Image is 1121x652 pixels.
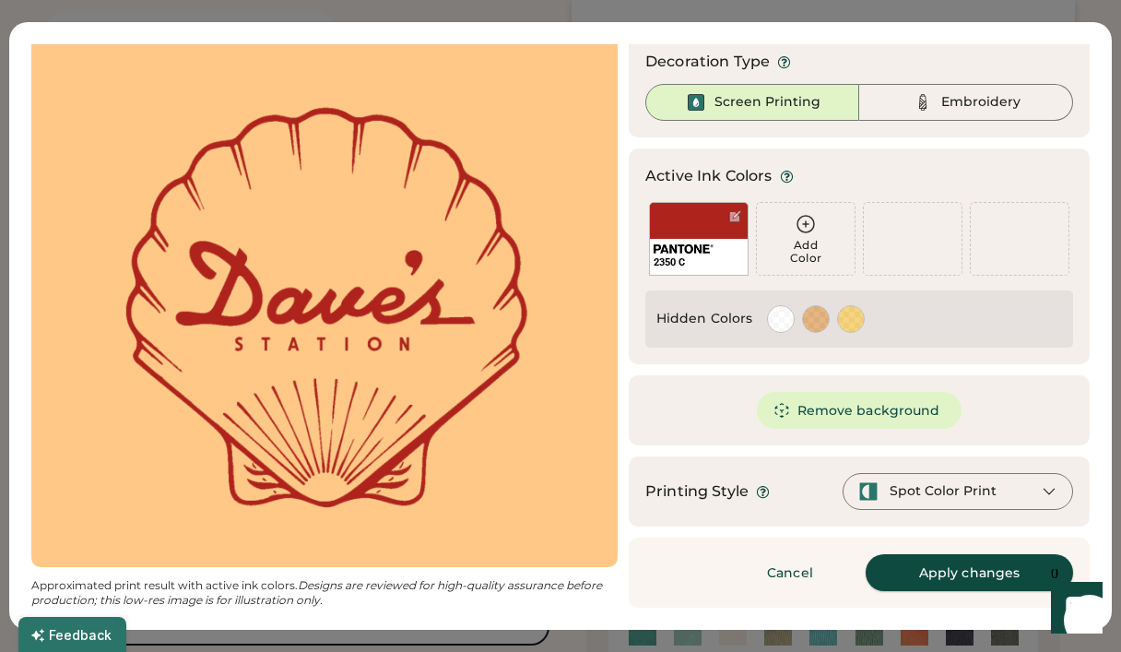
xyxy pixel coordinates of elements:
iframe: Front Chat [1033,569,1113,648]
div: Active Ink Colors [645,165,773,187]
div: 2350 C [654,255,744,269]
div: Printing Style [645,480,749,503]
button: Apply changes [866,554,1073,591]
div: Approximated print result with active ink colors. [31,578,618,608]
button: Remove background [757,392,962,429]
div: Screen Printing [714,93,820,112]
em: Designs are reviewed for high-quality assurance before production; this low-res image is for illu... [31,578,605,607]
div: Spot Color Print [890,482,997,501]
img: spot-color-green.svg [858,481,879,502]
div: Embroidery [941,93,1021,112]
img: Ink%20-%20Selected.svg [685,91,707,113]
div: Hidden Colors [656,310,752,328]
img: Thread%20-%20Unselected.svg [912,91,934,113]
button: Cancel [726,554,855,591]
div: Add Color [757,239,855,265]
img: 1024px-Pantone_logo.svg.png [654,244,714,254]
div: Decoration Type [645,51,770,73]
